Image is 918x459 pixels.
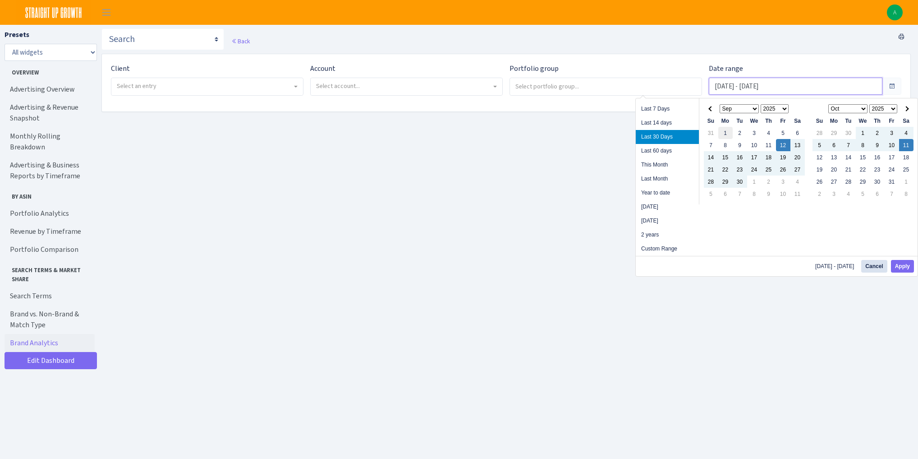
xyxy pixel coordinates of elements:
label: Date range [709,63,743,74]
td: 1 [856,127,870,139]
td: 30 [870,176,885,188]
td: 24 [747,163,762,176]
a: Revenue by Timeframe [5,223,95,241]
span: [DATE] - [DATE] [815,264,858,269]
td: 23 [733,163,747,176]
td: 2 [733,127,747,139]
span: By ASIN [5,189,94,201]
td: 5 [776,127,790,139]
li: 2 years [636,228,699,242]
td: 12 [776,139,790,151]
td: 13 [827,151,841,163]
td: 3 [747,127,762,139]
td: 5 [856,188,870,200]
td: 29 [856,176,870,188]
th: Sa [899,115,913,127]
td: 3 [827,188,841,200]
td: 25 [762,163,776,176]
td: 7 [841,139,856,151]
td: 4 [790,176,805,188]
td: 20 [827,163,841,176]
td: 26 [776,163,790,176]
td: 22 [718,163,733,176]
td: 17 [747,151,762,163]
img: Angela Sun [887,5,903,20]
td: 8 [856,139,870,151]
td: 16 [733,151,747,163]
li: Year to date [636,186,699,200]
td: 9 [870,139,885,151]
td: 9 [733,139,747,151]
label: Portfolio group [509,63,559,74]
li: This Month [636,158,699,172]
td: 8 [899,188,913,200]
td: 31 [704,127,718,139]
td: 21 [841,163,856,176]
a: A [887,5,903,20]
span: Search Terms & Market Share [5,262,94,283]
td: 29 [827,127,841,139]
td: 24 [885,163,899,176]
td: 22 [856,163,870,176]
td: 11 [899,139,913,151]
td: 14 [841,151,856,163]
td: 15 [856,151,870,163]
td: 8 [718,139,733,151]
label: Client [111,63,130,74]
td: 18 [762,151,776,163]
td: 7 [885,188,899,200]
th: Tu [733,115,747,127]
td: 25 [899,163,913,176]
td: 27 [827,176,841,188]
td: 10 [885,139,899,151]
td: 28 [812,127,827,139]
td: 8 [747,188,762,200]
a: Advertising & Business Reports by Timeframe [5,156,95,185]
a: Brand vs. Non-Brand & Match Type [5,305,95,334]
span: Select account... [316,82,360,90]
td: 10 [776,188,790,200]
label: Account [310,63,335,74]
th: We [856,115,870,127]
th: Mo [827,115,841,127]
td: 10 [747,139,762,151]
th: Su [704,115,718,127]
td: 14 [704,151,718,163]
td: 2 [870,127,885,139]
td: 28 [841,176,856,188]
li: Last 60 days [636,144,699,158]
td: 13 [790,139,805,151]
td: 1 [718,127,733,139]
a: Advertising Overview [5,80,95,98]
td: 1 [899,176,913,188]
th: Mo [718,115,733,127]
input: Select portfolio group... [510,78,702,94]
button: Apply [891,260,914,273]
td: 6 [718,188,733,200]
td: 19 [776,151,790,163]
span: Select an entry [117,82,156,90]
a: Back [231,37,250,45]
th: Tu [841,115,856,127]
td: 6 [790,127,805,139]
a: Portfolio Comparison [5,241,95,259]
th: Sa [790,115,805,127]
td: 7 [704,139,718,151]
td: 4 [762,127,776,139]
button: Cancel [861,260,887,273]
td: 19 [812,163,827,176]
li: Custom Range [636,242,699,256]
th: Fr [885,115,899,127]
th: We [747,115,762,127]
td: 12 [812,151,827,163]
td: 17 [885,151,899,163]
td: 30 [841,127,856,139]
td: 26 [812,176,827,188]
td: 30 [733,176,747,188]
td: 1 [747,176,762,188]
a: Portfolio Analytics [5,204,95,223]
td: 5 [704,188,718,200]
a: Brand Analytics [5,334,95,352]
th: Su [812,115,827,127]
li: [DATE] [636,214,699,228]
